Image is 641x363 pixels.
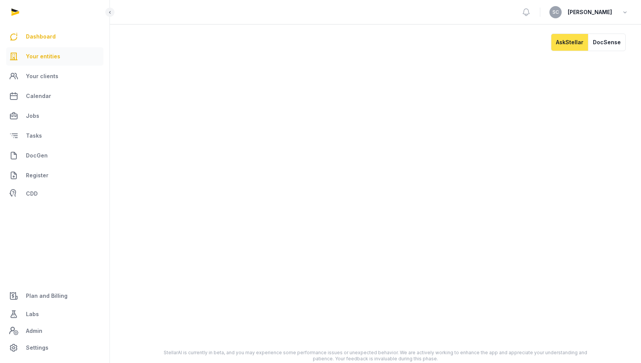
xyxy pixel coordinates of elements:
[6,47,103,66] a: Your entities
[6,287,103,305] a: Plan and Billing
[552,10,559,14] span: SC
[26,189,38,198] span: CDD
[588,34,626,51] button: DocSense
[6,186,103,201] a: CDD
[6,339,103,357] a: Settings
[6,146,103,165] a: DocGen
[26,326,42,336] span: Admin
[6,27,103,46] a: Dashboard
[26,343,48,352] span: Settings
[26,151,48,160] span: DocGen
[6,67,103,85] a: Your clients
[551,34,588,51] button: AskStellar
[26,52,60,61] span: Your entities
[6,107,103,125] a: Jobs
[549,6,562,18] button: SC
[26,291,68,300] span: Plan and Billing
[6,87,103,105] a: Calendar
[26,111,39,120] span: Jobs
[6,323,103,339] a: Admin
[26,92,51,101] span: Calendar
[6,305,103,323] a: Labs
[26,310,39,319] span: Labs
[6,127,103,145] a: Tasks
[26,72,58,81] span: Your clients
[26,171,48,180] span: Register
[6,166,103,185] a: Register
[26,131,42,140] span: Tasks
[163,350,588,362] div: StellarAI is currently in beta, and you may experience some performance issues or unexpected beha...
[26,32,56,41] span: Dashboard
[568,8,612,17] span: [PERSON_NAME]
